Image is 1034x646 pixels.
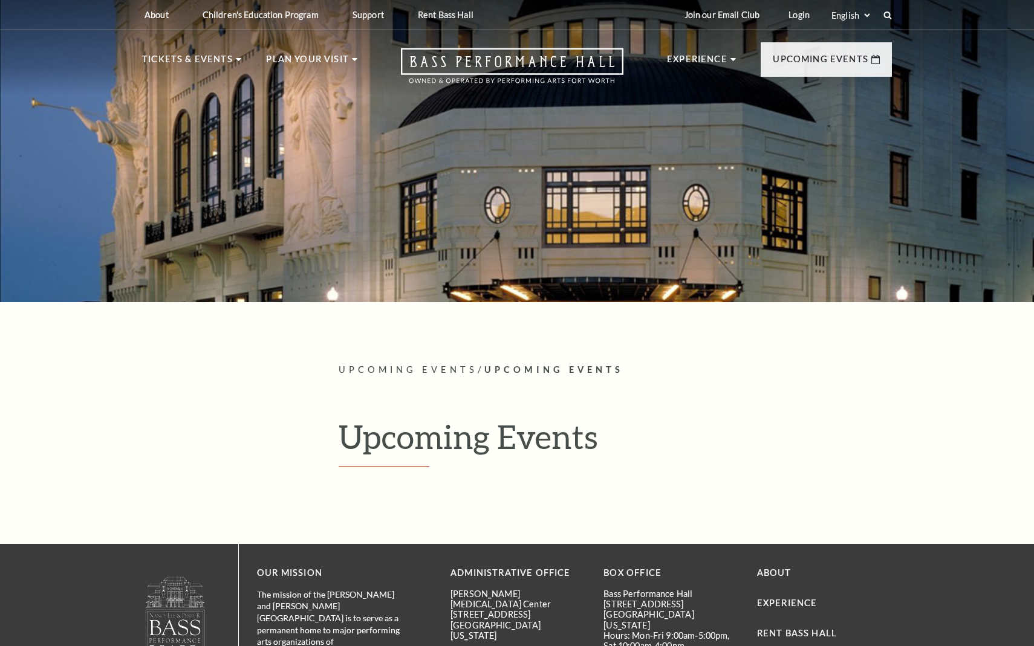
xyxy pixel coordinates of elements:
p: OUR MISSION [257,566,408,581]
p: [STREET_ADDRESS] [603,599,738,609]
p: Upcoming Events [773,52,868,74]
p: Administrative Office [450,566,585,581]
p: Experience [667,52,727,74]
select: Select: [829,10,872,21]
p: Bass Performance Hall [603,589,738,599]
span: Upcoming Events [484,364,623,375]
p: Tickets & Events [142,52,233,74]
p: BOX OFFICE [603,566,738,581]
span: Upcoming Events [339,364,478,375]
p: / [339,363,892,378]
a: Rent Bass Hall [757,628,837,638]
p: Plan Your Visit [266,52,349,74]
a: Experience [757,598,818,608]
a: About [757,567,792,578]
p: Support [353,10,384,20]
h1: Upcoming Events [339,417,892,467]
p: Children's Education Program [203,10,319,20]
p: Rent Bass Hall [418,10,473,20]
p: [GEOGRAPHIC_DATA][US_STATE] [450,620,585,641]
p: [STREET_ADDRESS] [450,609,585,619]
p: [PERSON_NAME][MEDICAL_DATA] Center [450,589,585,610]
p: About [145,10,169,20]
p: [GEOGRAPHIC_DATA][US_STATE] [603,609,738,630]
